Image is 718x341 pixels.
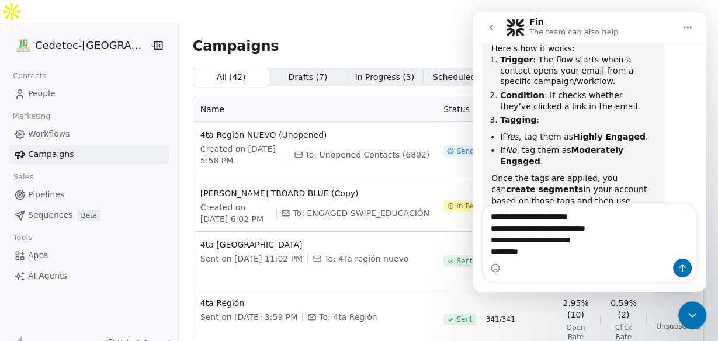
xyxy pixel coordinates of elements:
[200,253,303,265] span: Sent on [DATE] 11:02 PM
[18,252,27,261] button: Emoji picker
[324,253,408,265] span: To: 4Ta región nuevo
[288,71,327,83] span: Drafts ( 7 )
[100,120,173,130] b: Highly Engaged
[27,120,182,131] li: If , tag them as .
[610,297,637,321] span: 0.59% (2)
[9,206,169,225] a: SequencesBeta
[28,189,64,201] span: Pipelines
[193,96,436,122] th: Name
[193,37,279,54] span: Campaigns
[27,43,182,75] li: : The flow starts when a contact opens your email from a specific campaign/workflow.
[14,36,141,55] button: Cedetec-[GEOGRAPHIC_DATA]
[77,210,100,221] span: Beta
[9,124,169,144] a: Workflows
[473,12,706,292] iframe: Intercom live chat
[306,149,430,161] span: To: Unopened Contacts (6802)
[28,270,67,282] span: AI Agents
[8,168,39,186] span: Sales
[677,308,679,319] span: -
[433,71,490,83] span: Scheduled ( 0 )
[8,107,56,125] span: Marketing
[436,96,553,122] th: Status
[456,315,472,324] span: Sent
[28,209,72,221] span: Sequences
[28,148,74,161] span: Campaigns
[9,145,169,164] a: Campaigns
[456,256,472,266] span: Sent
[16,39,30,53] img: IMAGEN%2010%20A%C3%83%C2%91OS.png
[486,315,515,324] span: 341 / 341
[9,185,169,204] a: Pipelines
[678,301,706,329] iframe: Intercom live chat
[27,43,60,53] b: Trigger
[560,297,591,321] span: 2.95% (10)
[456,201,490,211] span: In Review
[456,147,485,156] span: Sending
[35,38,147,53] span: Cedetec-[GEOGRAPHIC_DATA]
[355,71,415,83] span: In Progress ( 3 )
[28,128,70,140] span: Workflows
[27,134,151,154] b: Moderately Engaged
[28,88,56,100] span: People
[200,311,297,323] span: Sent on [DATE] 3:59 PM
[293,207,429,219] span: To: ENGAGED SWIPE_EDUCACIÓN
[27,103,64,113] b: Tagging
[27,79,72,88] b: Condition
[27,103,182,114] li: :
[200,129,429,141] span: 4ta Región NUEVO (Unopened)
[27,133,182,155] li: If , tag them as .
[200,201,272,225] span: Created on [DATE] 6:02 PM
[27,78,182,100] li: : It checks whether they’ve clicked a link in the email.
[9,84,169,103] a: People
[33,173,110,182] b: create segments
[8,67,51,85] span: Contacts
[200,247,219,266] button: Send a message…
[28,249,48,262] span: Apps
[19,32,182,43] div: Here’s how it works:
[9,266,169,286] a: AI Agents
[200,187,429,199] span: [PERSON_NAME] TBOARD BLUE (Copy)
[8,229,37,246] span: Tools
[319,311,377,323] span: To: 4ta Región
[33,134,44,143] i: No
[200,143,284,166] span: Created on [DATE] 5:58 PM
[9,246,169,265] a: Apps
[19,161,182,218] div: Once the tags are applied, you can in your account based on those tags and then use those segment...
[10,192,224,247] textarea: Message…
[33,120,46,130] i: Yes
[200,239,429,250] span: 4ta [GEOGRAPHIC_DATA]
[656,322,699,331] span: Unsubscribe
[200,297,429,309] span: 4ta Región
